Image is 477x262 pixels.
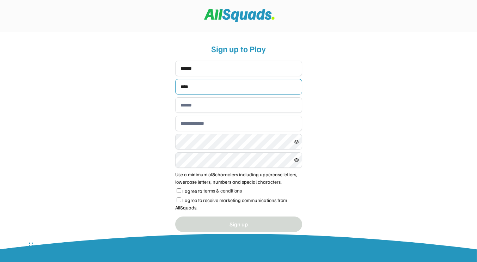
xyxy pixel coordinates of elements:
[175,217,302,232] button: Sign up
[202,185,243,194] a: terms & conditions
[204,9,275,22] img: Squad%20Logo.svg
[182,188,202,194] label: I agree to
[175,197,287,211] label: I agree to receive marketing communications from AllSquads.
[175,171,302,185] div: Use a minimum of characters including uppercase letters, lowercase letters, numbers and special c...
[212,171,215,177] strong: 8
[175,42,302,55] div: Sign up to Play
